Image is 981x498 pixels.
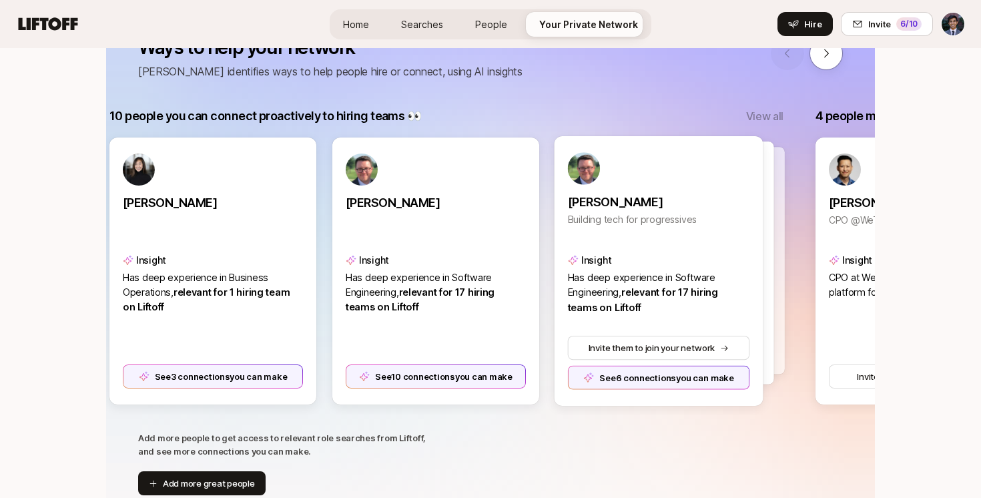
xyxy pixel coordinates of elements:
[123,272,268,298] span: Has deep experience in Business Operations,
[777,12,833,36] button: Hire
[346,186,526,212] a: [PERSON_NAME]
[568,336,750,360] button: Invite them to join your network
[568,193,750,212] p: [PERSON_NAME]
[123,186,303,212] a: [PERSON_NAME]
[868,17,891,31] span: Invite
[123,286,290,313] span: relevant for 1 hiring team on Liftoff
[815,107,965,126] p: 4 people might be hiring 🌱
[138,471,266,495] button: Add more great people
[109,107,421,126] p: 10 people you can connect proactively to hiring teams 👀
[136,252,166,268] p: Insight
[123,154,155,186] img: f904a5f7_5936_4a99_8c39_d14bac439982.jfif
[346,194,526,212] p: [PERSON_NAME]
[539,17,638,31] span: Your Private Network
[568,286,718,313] span: relevant for 17 hiring teams on Liftoff
[401,17,443,31] span: Searches
[746,107,783,125] button: View all
[359,252,389,268] p: Insight
[841,12,933,36] button: Invite6/10
[568,185,750,212] a: [PERSON_NAME]
[568,152,600,184] img: eec0d106_2222_4519_a4eb_a4639944121d.jfif
[346,154,378,186] img: b086f479_5cbd_46db_a0d1_1935c710145d.jpg
[138,431,426,458] p: Add more people to get access to relevant role searches from Liftoff, and see more connections yo...
[568,272,715,298] span: Has deep experience in Software Engineering,
[464,12,518,37] a: People
[343,17,369,31] span: Home
[346,286,495,313] span: relevant for 17 hiring teams on Liftoff
[138,37,523,58] p: Ways to help your network
[942,13,964,35] img: Avi Saraf
[138,63,523,80] p: [PERSON_NAME] identifies ways to help people hire or connect, using AI insights
[529,12,649,37] a: Your Private Network
[941,12,965,36] button: Avi Saraf
[896,17,922,31] div: 6 /10
[842,252,872,268] p: Insight
[581,252,611,268] p: Insight
[475,17,507,31] span: People
[123,194,303,212] p: [PERSON_NAME]
[568,212,750,228] p: Building tech for progressives
[346,272,492,298] span: Has deep experience in Software Engineering,
[829,154,861,186] img: a8cbebfc_0e44_4441_865e_9bd2f0cc6ecb.jpg
[390,12,454,37] a: Searches
[332,12,380,37] a: Home
[804,17,822,31] span: Hire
